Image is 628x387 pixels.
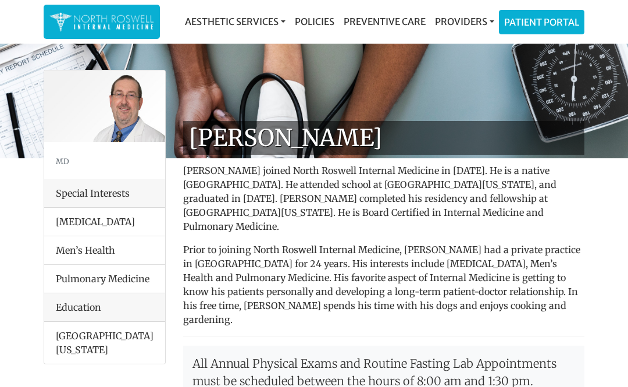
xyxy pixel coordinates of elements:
[183,164,584,233] p: [PERSON_NAME] joined North Roswell Internal Medicine in [DATE]. He is a native [GEOGRAPHIC_DATA]....
[44,179,165,208] div: Special Interests
[339,10,430,33] a: Preventive Care
[180,10,290,33] a: Aesthetic Services
[430,10,499,33] a: Providers
[44,236,165,265] li: Men’s Health
[44,322,165,364] li: [GEOGRAPHIC_DATA][US_STATE]
[44,208,165,236] li: [MEDICAL_DATA]
[499,10,584,34] a: Patient Portal
[44,264,165,293] li: Pulmonary Medicine
[49,10,154,33] img: North Roswell Internal Medicine
[44,293,165,322] div: Education
[290,10,339,33] a: Policies
[44,70,165,142] img: Dr. George Kanes
[183,121,584,155] h1: [PERSON_NAME]
[56,157,69,166] small: MD
[183,243,584,326] p: Prior to joining North Roswell Internal Medicine, [PERSON_NAME] had a private practice in [GEOGRA...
